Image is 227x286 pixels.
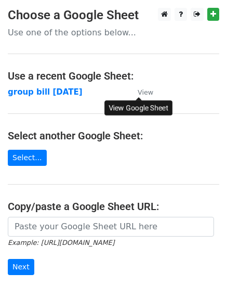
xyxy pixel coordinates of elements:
[8,239,114,246] small: Example: [URL][DOMAIN_NAME]
[138,88,153,96] small: View
[8,8,219,23] h3: Choose a Google Sheet
[8,217,214,237] input: Paste your Google Sheet URL here
[8,259,34,275] input: Next
[127,87,153,97] a: View
[8,129,219,142] h4: Select another Google Sheet:
[8,150,47,166] a: Select...
[175,236,227,286] iframe: Chat Widget
[8,200,219,213] h4: Copy/paste a Google Sheet URL:
[8,27,219,38] p: Use one of the options below...
[104,100,172,115] div: View Google Sheet
[8,87,83,97] a: group bill [DATE]
[8,70,219,82] h4: Use a recent Google Sheet:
